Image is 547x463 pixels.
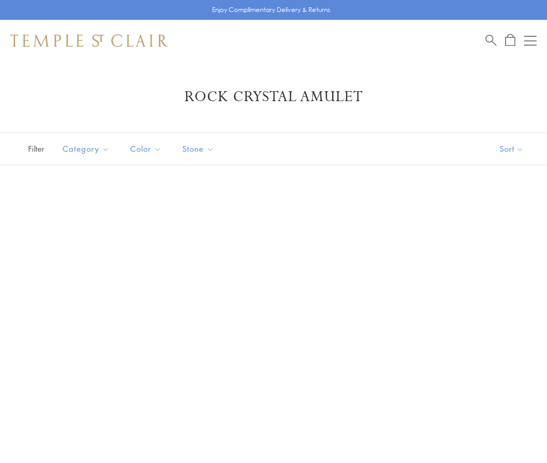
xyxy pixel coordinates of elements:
[57,142,117,155] span: Category
[177,142,222,155] span: Stone
[55,137,117,161] button: Category
[505,34,515,47] a: Open Shopping Bag
[26,88,521,106] h1: Rock Crystal Amulet
[524,34,537,47] button: Open navigation
[122,137,169,161] button: Color
[486,34,496,47] a: Search
[476,133,547,165] button: Show sort by
[125,142,169,155] span: Color
[175,137,222,161] button: Stone
[212,5,330,15] p: Enjoy Complimentary Delivery & Returns
[10,34,168,47] img: Temple St. Clair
